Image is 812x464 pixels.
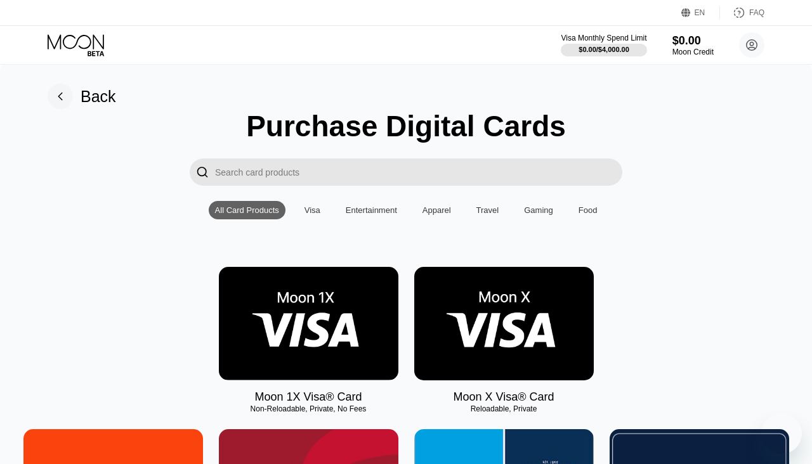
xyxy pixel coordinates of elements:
div: FAQ [720,6,764,19]
div: Back [48,84,116,109]
div: Entertainment [346,205,397,215]
div: Moon 1X Visa® Card [254,390,362,404]
input: Search card products [215,158,622,186]
div: Gaming [518,201,560,219]
div: Travel [476,205,499,215]
div: Apparel [416,201,457,219]
div: Food [579,205,598,215]
div: Gaming [524,205,553,215]
div: Moon X Visa® Card [453,390,554,404]
div: EN [681,6,720,19]
div: Moon Credit [672,48,714,56]
div: FAQ [749,8,764,17]
div: Purchase Digital Cards [246,109,566,143]
div: $0.00 [672,34,714,48]
div: Entertainment [339,201,403,219]
div: Visa Monthly Spend Limit$0.00/$4,000.00 [561,34,646,56]
div: Food [572,201,604,219]
div: All Card Products [209,201,285,219]
div:  [196,165,209,179]
div: Visa [298,201,327,219]
div: Apparel [422,205,451,215]
div: Non-Reloadable, Private, No Fees [219,404,398,413]
div: EN [695,8,705,17]
div: Travel [470,201,506,219]
div: Back [81,87,116,106]
div: Visa Monthly Spend Limit [561,34,646,42]
div: $0.00 / $4,000.00 [579,46,629,53]
div:  [190,158,215,186]
div: $0.00Moon Credit [672,34,714,56]
div: All Card Products [215,205,279,215]
div: Reloadable, Private [414,404,594,413]
iframe: Button to launch messaging window [761,413,802,454]
div: Visa [304,205,320,215]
